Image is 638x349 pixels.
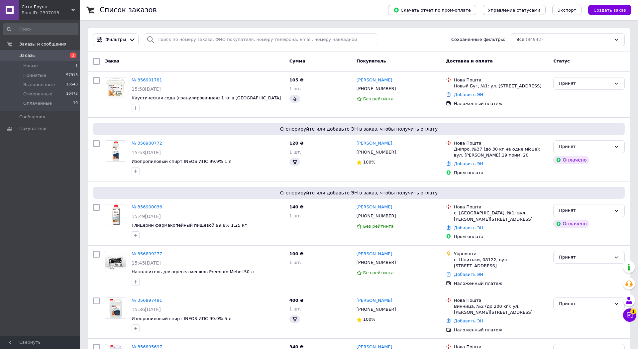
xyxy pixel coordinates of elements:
div: Принят [559,80,611,87]
span: 100% [363,160,375,165]
a: [PERSON_NAME] [357,77,392,83]
div: Нова Пошта [454,77,548,83]
a: Каустическая сода (гранулированная) 1 кг в [GEOGRAPHIC_DATA] [132,95,281,100]
span: Без рейтинга [363,270,394,275]
a: № 356900036 [132,204,162,209]
span: Заказы [19,53,36,58]
a: Изопропиловый спирт INEOS ИПС 99.9% 5 л [132,316,231,321]
div: Нова Пошта [454,297,548,303]
div: Принят [559,254,611,261]
div: Наложенный платеж [454,327,548,333]
span: Доставка и оплата [446,58,493,63]
img: Фото товару [105,141,126,161]
span: 16543 [66,82,78,88]
span: Экспорт [558,8,576,13]
div: Оплачено [553,220,589,228]
span: Сообщения [19,114,45,120]
span: 15:49[DATE] [132,214,161,219]
a: Создать заказ [582,7,631,12]
span: Сата Групп [22,4,71,10]
span: 15:36[DATE] [132,307,161,312]
img: Фото товару [105,251,126,272]
span: 1 [75,63,78,69]
a: № 356901781 [132,77,162,82]
span: Без рейтинга [363,224,394,229]
input: Поиск по номеру заказа, ФИО покупателя, номеру телефона, Email, номеру накладной [144,33,377,46]
span: 1 [630,308,636,314]
div: Оплачено [553,156,589,164]
div: Пром-оплата [454,170,548,176]
div: Ваш ID: 2397093 [22,10,80,16]
div: Наложенный платеж [454,101,548,107]
a: Наполнитель для кресел мешков Premium Mebel 50 л [132,269,254,274]
a: № 356897481 [132,298,162,303]
span: 120 ₴ [289,141,304,146]
span: 15:53[DATE] [132,150,161,155]
div: Принят [559,300,611,307]
a: [PERSON_NAME] [357,251,392,257]
span: Заказ [105,58,119,63]
input: Поиск [3,23,78,35]
span: Все [516,37,524,43]
span: [PHONE_NUMBER] [357,260,396,265]
button: Скачать отчет по пром-оплате [388,5,476,15]
span: Новые [23,63,38,69]
span: Заказы и сообщения [19,41,66,47]
span: Сумма [289,58,305,63]
span: (84942) [526,37,543,42]
span: Покупатели [19,126,47,132]
div: Принят [559,207,611,214]
div: Укрпошта [454,251,548,257]
div: с. Шпитьки, 08122, вул. [STREET_ADDRESS] [454,257,548,269]
span: 1 шт. [289,306,301,311]
a: [PERSON_NAME] [357,204,392,210]
span: Создать заказ [593,8,626,13]
span: 100% [363,317,375,322]
h1: Список заказов [100,6,157,14]
div: Дніпро, №37 (до 30 кг на одне місце): вул. [PERSON_NAME],19 прим. 20 [454,146,548,158]
span: 15:45[DATE] [132,260,161,266]
span: Без рейтинга [363,96,394,101]
span: 1 шт. [289,213,301,218]
a: Изопропиловый спирт INEOS ИПС 99.9% 1 л [132,159,231,164]
span: 1 шт. [289,260,301,265]
a: Глицерин фармакопейный пищевой 99,8% 1.25 кг [132,223,247,228]
span: 10475 [66,91,78,97]
span: Принятые [23,72,46,78]
a: Добавить ЭН [454,225,483,230]
a: [PERSON_NAME] [357,297,392,304]
div: с. [GEOGRAPHIC_DATA], №1: вул. [PERSON_NAME][STREET_ADDRESS] [454,210,548,222]
img: Фото товару [105,204,126,225]
span: [PHONE_NUMBER] [357,150,396,155]
div: Наложенный платеж [454,281,548,287]
a: Добавить ЭН [454,272,483,277]
span: 140 ₴ [289,204,304,209]
div: Пром-оплата [454,234,548,240]
span: Сгенерируйте или добавьте ЭН в заказ, чтобы получить оплату [96,189,622,196]
div: Винница, №2 (до 200 кг): ул. [PERSON_NAME][STREET_ADDRESS] [454,303,548,315]
span: [PHONE_NUMBER] [357,86,396,91]
span: 1 шт. [289,150,301,155]
span: Скачать отчет по пром-оплате [393,7,471,13]
span: 105 ₴ [289,77,304,82]
a: Добавить ЭН [454,318,483,323]
span: Управление статусами [488,8,540,13]
div: Нова Пошта [454,204,548,210]
div: Новый Буг, №1: ул. [STREET_ADDRESS] [454,83,548,89]
span: Фильтры [106,37,126,43]
a: Добавить ЭН [454,92,483,97]
a: № 356899277 [132,251,162,256]
img: Фото товару [105,77,126,98]
button: Управление статусами [483,5,546,15]
span: Статус [553,58,570,63]
img: Фото товару [105,298,126,318]
a: № 356900772 [132,141,162,146]
button: Создать заказ [588,5,631,15]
